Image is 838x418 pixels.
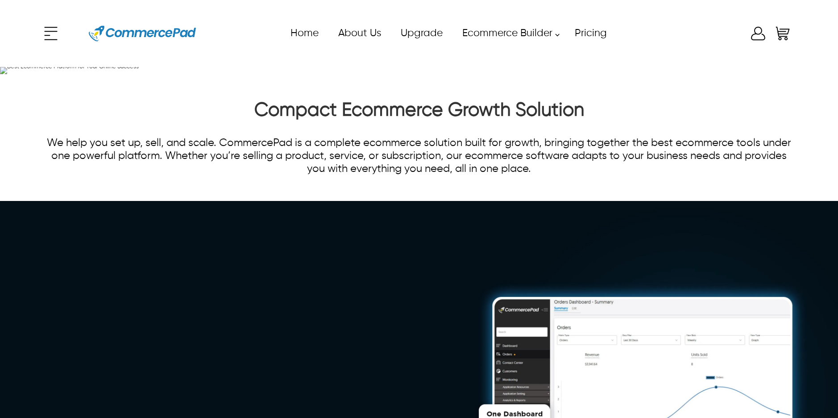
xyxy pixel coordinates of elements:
a: About Us [328,23,390,43]
a: Website Logo for Commerce Pad [82,13,203,54]
a: Pricing [564,23,616,43]
a: Home [280,23,328,43]
p: We help you set up, sell, and scale. CommercePad is a complete ecommerce solution built for growt... [42,137,796,176]
a: Ecommerce Builder [452,23,564,43]
a: Upgrade [390,23,452,43]
h2: Compact Ecommerce Growth Solution [42,99,796,126]
img: Website Logo for Commerce Pad [89,13,196,54]
a: Shopping Cart [774,25,792,42]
